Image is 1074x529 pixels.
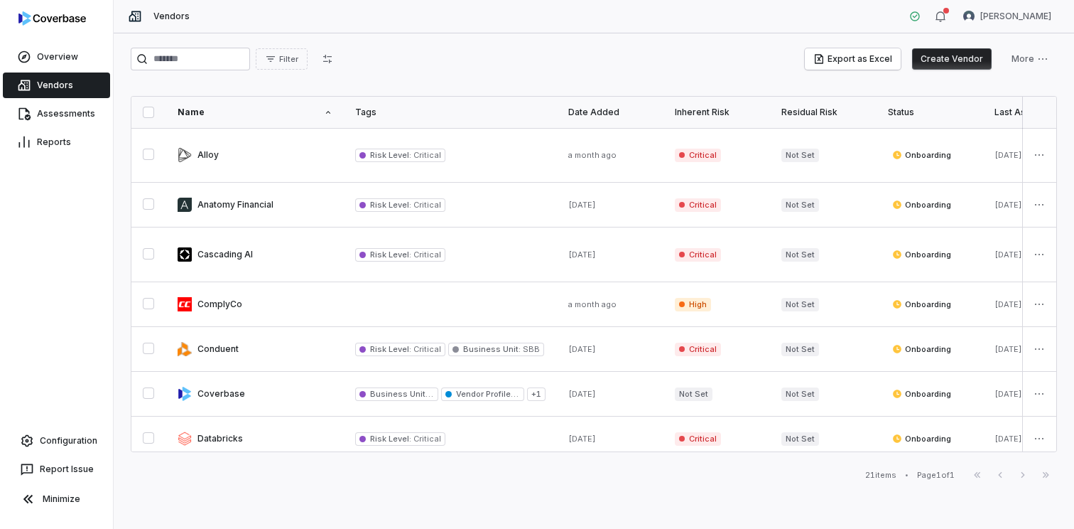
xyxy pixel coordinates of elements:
[355,107,546,118] div: Tags
[370,200,411,210] span: Risk Level :
[6,428,107,454] a: Configuration
[781,248,819,262] span: Not Set
[888,107,972,118] div: Status
[411,200,440,210] span: Critical
[18,11,86,26] img: logo-D7KZi-bG.svg
[781,149,819,162] span: Not Set
[994,389,1022,399] span: [DATE]
[568,344,596,354] span: [DATE]
[568,250,596,260] span: [DATE]
[3,44,110,70] a: Overview
[865,470,896,481] div: 21 items
[568,107,652,118] div: Date Added
[781,343,819,356] span: Not Set
[994,434,1022,444] span: [DATE]
[411,150,440,160] span: Critical
[892,299,951,310] span: Onboarding
[994,150,1022,160] span: [DATE]
[568,389,596,399] span: [DATE]
[805,48,901,70] button: Export as Excel
[568,434,596,444] span: [DATE]
[675,149,721,162] span: Critical
[781,107,865,118] div: Residual Risk
[892,149,951,161] span: Onboarding
[892,343,951,355] span: Onboarding
[568,299,617,309] span: a month ago
[892,199,951,210] span: Onboarding
[463,344,521,354] span: Business Unit :
[3,129,110,155] a: Reports
[963,11,975,22] img: Gerald Pe avatar
[6,456,107,482] button: Report Issue
[153,11,190,22] span: Vendors
[892,433,951,444] span: Onboarding
[178,107,332,118] div: Name
[456,389,519,399] span: Vendor Profile :
[1003,48,1057,70] button: More
[994,200,1022,210] span: [DATE]
[675,198,721,212] span: Critical
[675,107,759,118] div: Inherent Risk
[568,150,617,160] span: a month ago
[370,150,411,160] span: Risk Level :
[675,343,721,356] span: Critical
[411,344,440,354] span: Critical
[3,73,110,98] a: Vendors
[411,250,440,260] span: Critical
[568,200,596,210] span: [DATE]
[675,298,711,311] span: High
[781,388,819,401] span: Not Set
[370,389,433,399] span: Business Unit :
[370,434,411,444] span: Risk Level :
[781,432,819,446] span: Not Set
[905,470,908,480] div: •
[6,485,107,513] button: Minimize
[279,54,298,65] span: Filter
[994,344,1022,354] span: [DATE]
[917,470,955,481] div: Page 1 of 1
[955,6,1060,27] button: Gerald Pe avatar[PERSON_NAME]
[527,388,546,401] span: + 1
[675,388,712,401] span: Not Set
[411,434,440,444] span: Critical
[3,101,110,127] a: Assessments
[521,344,540,354] span: SBB
[370,250,411,260] span: Risk Level :
[892,249,951,260] span: Onboarding
[994,250,1022,260] span: [DATE]
[781,298,819,311] span: Not Set
[370,344,411,354] span: Risk Level :
[980,11,1051,22] span: [PERSON_NAME]
[675,432,721,446] span: Critical
[256,48,308,70] button: Filter
[994,299,1022,309] span: [DATE]
[675,248,721,262] span: Critical
[892,388,951,400] span: Onboarding
[781,198,819,212] span: Not Set
[912,48,992,70] button: Create Vendor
